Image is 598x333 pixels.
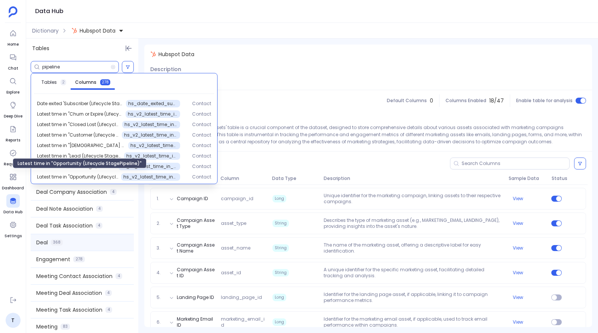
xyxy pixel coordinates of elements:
[177,267,215,279] button: Campaign Asset ID
[4,146,22,167] a: Requests
[321,316,505,328] p: Identifier for the marketing email asset, if applicable, used to track email performance within c...
[80,27,115,34] span: Hubspot Data
[2,185,24,191] span: Dashboard
[192,132,211,138] span: Contact
[35,6,64,16] h1: Data Hub
[51,239,63,245] span: 368
[123,43,134,54] button: Hide Tables
[218,294,269,300] span: landing_page_id
[154,245,166,251] span: 3.
[218,196,269,202] span: campaign_id
[36,272,112,280] span: Meeting Contact Association
[321,217,505,229] p: Describes the type of marketing asset (e.g., MARKETING_EMAIL, LANDING_PAGE), providing insights i...
[269,175,321,181] span: Data Type
[192,143,211,149] span: Contact
[36,306,102,314] span: Meeting Task Association
[272,294,286,301] span: Long
[513,319,523,325] button: View
[36,222,93,229] span: Deal Task Association
[96,206,103,212] span: 4
[70,25,125,37] button: Hubspot Data
[177,316,215,328] button: Marketing Email ID
[6,89,20,95] span: Explore
[154,196,166,202] span: 1.
[75,79,96,85] span: Columns
[73,256,85,262] span: 278
[218,245,269,251] span: asset_name
[154,294,166,300] span: 5.
[321,291,505,303] p: Identifier for the landing page asset, if applicable, linking it to campaign performance metrics.
[446,98,486,104] span: Columns Enabled
[36,239,48,246] span: Deal
[430,97,433,104] span: 0
[150,51,156,57] img: hubspot.svg
[192,122,211,128] span: Contact
[2,170,24,191] a: Dashboard
[4,98,22,119] a: Deep Dive
[549,175,566,181] span: Status
[513,245,523,251] button: View
[9,6,18,18] img: petavue logo
[4,113,22,119] span: Deep Dive
[6,137,20,143] span: Reports
[110,189,117,195] span: 4
[321,193,505,205] p: Unique identifier for the marketing campaign, linking assets to their respective campaigns.
[177,242,215,254] button: Campaign Asset Name
[192,174,211,180] span: Contact
[36,205,93,213] span: Deal Note Association
[115,273,122,279] span: 4
[513,196,523,202] button: View
[516,98,573,104] span: Enable table for analysis
[387,98,427,104] span: Default Columns
[41,79,57,85] span: Tables
[218,270,269,276] span: asset_id
[6,74,20,95] a: Explore
[36,289,102,297] span: Meeting Deal Association
[177,196,208,202] button: Campaign ID
[177,217,215,229] button: Campaign Asset Type
[218,220,269,226] span: asset_type
[154,270,166,276] span: 4.
[272,318,286,326] span: Long
[218,175,269,181] span: Column
[6,122,20,143] a: Reports
[513,294,523,300] button: View
[6,27,20,48] a: Home
[6,42,20,48] span: Home
[158,51,194,58] span: Hubspot Data
[462,161,569,166] input: Search Columns
[150,65,181,73] span: Description
[272,195,286,202] span: Long
[192,153,211,159] span: Contact
[154,319,166,325] span: 6.
[32,27,59,34] span: Dictionary
[26,39,138,58] div: Tables
[42,64,111,70] input: Search Tables/Columns
[489,97,504,104] span: 18 / 47
[192,111,211,117] span: Contact
[96,223,102,229] span: 4
[6,51,20,71] a: Chat
[154,220,166,226] span: 2.
[36,188,107,196] span: Deal Company Association
[100,79,110,85] span: 278
[272,220,289,227] span: String
[36,256,70,263] span: Engagement
[321,242,505,254] p: The name of the marketing asset, offering a descriptive label for easy identification.
[192,101,211,107] span: Contact
[71,28,77,34] img: hubspot.svg
[4,161,22,167] span: Requests
[150,124,586,145] p: The 'hubspot_campaign_assets' table is a crucial component of the dataset, designed to store comp...
[272,269,289,277] span: String
[3,194,22,215] a: Data Hub
[513,270,523,276] button: View
[121,163,228,169] span: hs_v2_latest_time_in_marketingqualifiedlead
[3,209,22,215] span: Data Hub
[506,175,549,181] span: Sample Data
[36,323,58,330] span: Meeting
[272,244,289,252] span: String
[6,65,20,71] span: Chat
[192,164,211,169] span: Contact
[105,307,112,313] span: 4
[513,220,523,226] button: View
